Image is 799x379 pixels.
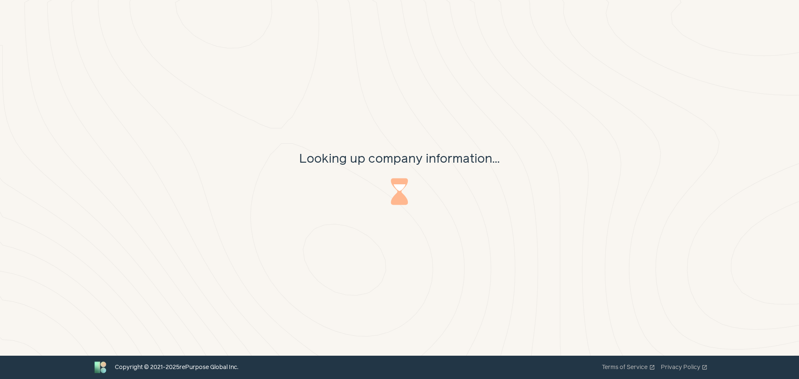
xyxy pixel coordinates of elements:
div: Copyright © 2021- 2025 rePurpose Global Inc. [115,363,238,372]
a: Privacy Policyopen_in_new [661,363,708,372]
h1: Looking up company information... [299,150,500,169]
span: open_in_new [702,364,707,370]
span: open_in_new [649,364,655,370]
a: Terms of Serviceopen_in_new [602,363,655,372]
img: Bluebird logo [92,359,109,376]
